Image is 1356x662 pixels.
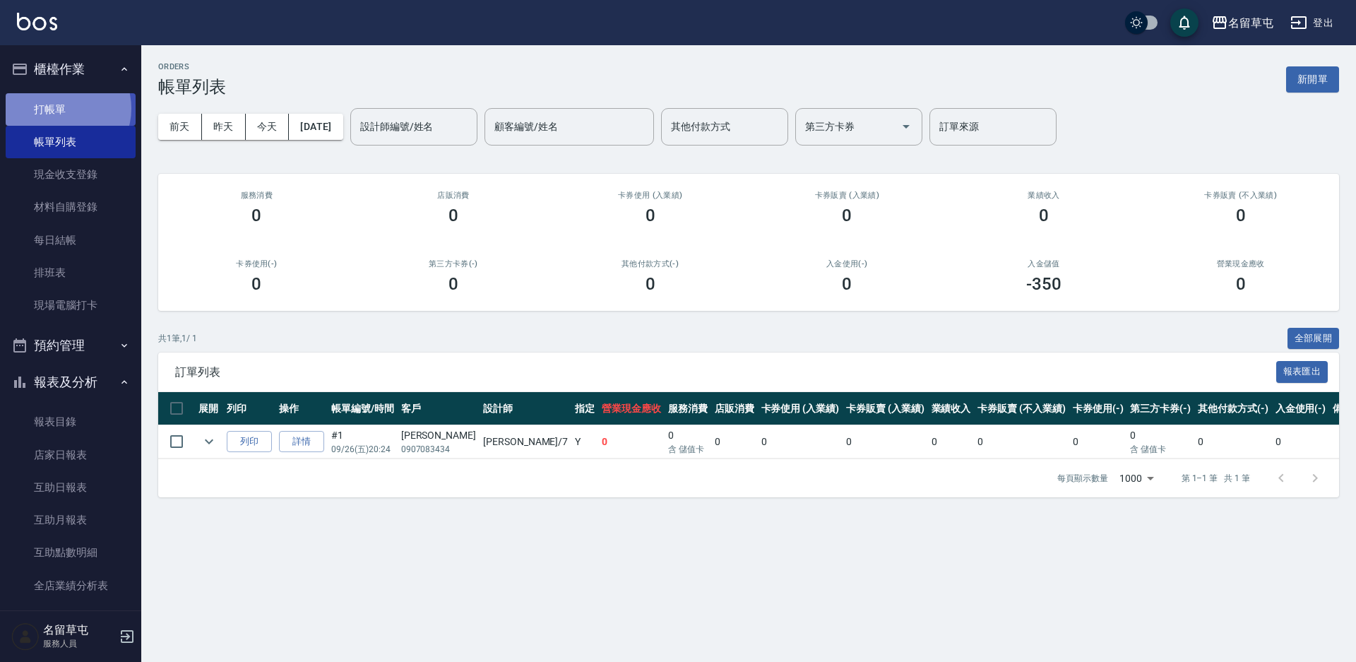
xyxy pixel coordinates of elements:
th: 卡券使用 (入業績) [758,392,843,425]
th: 入金使用(-) [1272,392,1330,425]
h2: 入金使用(-) [766,259,929,268]
th: 卡券販賣 (入業績) [843,392,928,425]
a: 現金收支登錄 [6,158,136,191]
h3: 0 [251,274,261,294]
h2: 第三方卡券(-) [372,259,535,268]
button: 報表匯出 [1276,361,1328,383]
img: Person [11,622,40,651]
a: 營業統計分析表 [6,602,136,634]
th: 列印 [223,392,275,425]
img: Logo [17,13,57,30]
td: 0 [665,425,711,459]
td: 0 [843,425,928,459]
h3: 0 [448,206,458,225]
h3: 0 [1236,206,1246,225]
a: 打帳單 [6,93,136,126]
button: 今天 [246,114,290,140]
h3: -350 [1026,274,1061,294]
a: 全店業績分析表 [6,569,136,602]
th: 設計師 [480,392,571,425]
a: 報表匯出 [1276,365,1328,378]
a: 新開單 [1286,72,1339,85]
h3: 0 [842,206,852,225]
td: 0 [758,425,843,459]
h3: 0 [646,206,655,225]
th: 第三方卡券(-) [1126,392,1194,425]
td: 0 [598,425,665,459]
h2: 店販消費 [372,191,535,200]
p: 每頁顯示數量 [1057,472,1108,485]
span: 訂單列表 [175,365,1276,379]
h3: 服務消費 [175,191,338,200]
th: 操作 [275,392,328,425]
p: 第 1–1 筆 共 1 筆 [1182,472,1250,485]
button: [DATE] [289,114,343,140]
a: 現場電腦打卡 [6,289,136,321]
th: 帳單編號/時間 [328,392,398,425]
td: [PERSON_NAME] /7 [480,425,571,459]
p: 含 儲值卡 [668,443,708,456]
button: 登出 [1285,10,1339,36]
h2: ORDERS [158,62,226,71]
a: 每日結帳 [6,224,136,256]
th: 卡券販賣 (不入業績) [974,392,1069,425]
p: 服務人員 [43,637,115,650]
p: 共 1 筆, 1 / 1 [158,332,197,345]
button: 預約管理 [6,327,136,364]
h3: 0 [842,274,852,294]
h2: 營業現金應收 [1159,259,1322,268]
h3: 0 [448,274,458,294]
td: 0 [928,425,975,459]
button: 報表及分析 [6,364,136,401]
td: 0 [1069,425,1127,459]
button: 昨天 [202,114,246,140]
button: expand row [198,431,220,452]
button: save [1170,8,1199,37]
div: [PERSON_NAME] [401,428,476,443]
p: 0907083434 [401,443,476,456]
h2: 入金儲值 [963,259,1126,268]
a: 互助點數明細 [6,536,136,569]
p: 09/26 (五) 20:24 [331,443,394,456]
th: 展開 [195,392,223,425]
th: 其他付款方式(-) [1194,392,1272,425]
th: 客戶 [398,392,480,425]
h2: 其他付款方式(-) [569,259,732,268]
h5: 名留草屯 [43,623,115,637]
h3: 0 [646,274,655,294]
th: 備註 [1329,392,1356,425]
p: 含 儲值卡 [1130,443,1191,456]
a: 排班表 [6,256,136,289]
th: 卡券使用(-) [1069,392,1127,425]
button: 櫃檯作業 [6,51,136,88]
a: 店家日報表 [6,439,136,471]
td: 0 [974,425,1069,459]
button: 全部展開 [1287,328,1340,350]
h2: 卡券使用(-) [175,259,338,268]
h2: 卡券使用 (入業績) [569,191,732,200]
td: #1 [328,425,398,459]
th: 指定 [571,392,598,425]
h3: 0 [1039,206,1049,225]
th: 服務消費 [665,392,711,425]
h3: 帳單列表 [158,77,226,97]
h3: 0 [1236,274,1246,294]
h2: 業績收入 [963,191,1126,200]
th: 營業現金應收 [598,392,665,425]
h2: 卡券販賣 (入業績) [766,191,929,200]
a: 材料自購登錄 [6,191,136,223]
td: Y [571,425,598,459]
a: 帳單列表 [6,126,136,158]
a: 互助月報表 [6,504,136,536]
button: 名留草屯 [1206,8,1279,37]
td: 0 [1126,425,1194,459]
button: 前天 [158,114,202,140]
button: Open [895,115,917,138]
div: 1000 [1114,459,1159,497]
td: 0 [1272,425,1330,459]
th: 店販消費 [711,392,758,425]
td: 0 [711,425,758,459]
button: 列印 [227,431,272,453]
button: 新開單 [1286,66,1339,93]
th: 業績收入 [928,392,975,425]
